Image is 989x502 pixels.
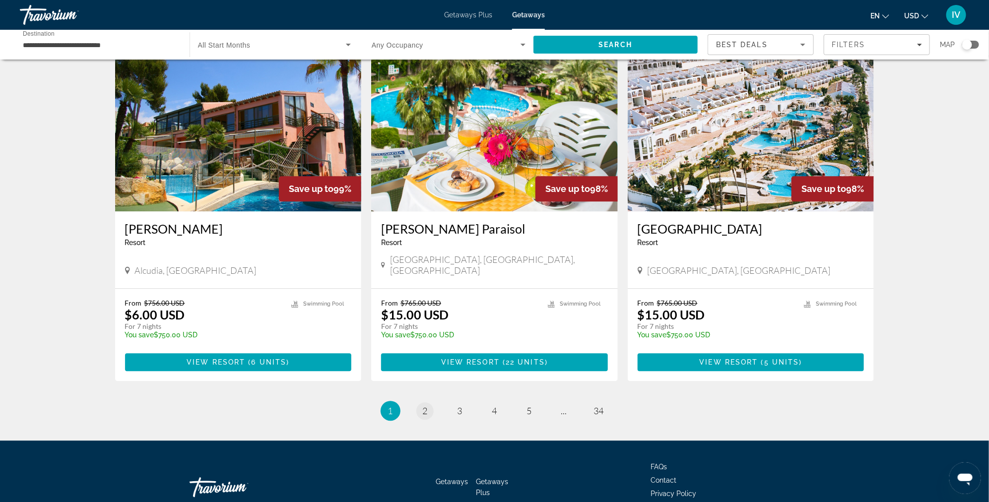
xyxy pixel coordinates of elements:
button: View Resort(6 units) [125,353,352,371]
span: Search [598,41,632,49]
button: User Menu [943,4,969,25]
span: 22 units [506,358,545,366]
span: $756.00 USD [144,299,185,307]
p: $15.00 USD [638,307,705,322]
span: 3 [458,405,462,416]
span: $765.00 USD [400,299,441,307]
span: Swimming Pool [560,301,600,307]
p: For 7 nights [381,322,538,331]
span: Save up to [545,184,590,194]
span: Resort [381,239,402,247]
p: $750.00 USD [638,331,794,339]
span: Filters [832,41,865,49]
a: [PERSON_NAME] [125,221,352,236]
img: Ona Aucanada [115,53,362,211]
p: $6.00 USD [125,307,185,322]
span: All Start Months [198,41,251,49]
span: USD [904,12,919,20]
nav: Pagination [115,401,874,421]
a: Getaways Plus [476,478,508,497]
span: ( ) [500,358,548,366]
div: 99% [279,176,361,201]
button: View Resort(5 units) [638,353,864,371]
span: Save up to [801,184,846,194]
span: ( ) [245,358,289,366]
img: Imperial Park Country Club [628,53,874,211]
span: You save [125,331,154,339]
span: Swimming Pool [303,301,344,307]
span: 5 [527,405,532,416]
button: Filters [824,34,930,55]
a: [PERSON_NAME] Paraisol [381,221,608,236]
span: 6 units [252,358,287,366]
a: View Resort(22 units) [381,353,608,371]
span: Resort [125,239,146,247]
a: FAQs [651,463,667,471]
button: Change currency [904,8,928,23]
a: Getaways [436,478,468,486]
span: 34 [594,405,604,416]
a: Go Home [190,472,289,502]
span: Swimming Pool [816,301,857,307]
span: 2 [423,405,428,416]
p: For 7 nights [638,322,794,331]
span: [GEOGRAPHIC_DATA], [GEOGRAPHIC_DATA] [648,265,831,276]
span: View Resort [187,358,245,366]
span: Resort [638,239,659,247]
span: From [638,299,655,307]
mat-select: Sort by [716,39,805,51]
span: Save up to [289,184,333,194]
span: en [870,12,880,20]
span: 1 [388,405,393,416]
iframe: Кнопка запуска окна обмена сообщениями [949,462,981,494]
button: Search [533,36,698,54]
a: Travorium [20,2,119,28]
span: IV [952,10,961,20]
span: View Resort [700,358,758,366]
span: Best Deals [716,41,768,49]
span: [GEOGRAPHIC_DATA], [GEOGRAPHIC_DATA], [GEOGRAPHIC_DATA] [390,254,608,276]
div: 98% [535,176,618,201]
span: View Resort [441,358,500,366]
input: Select destination [23,39,177,51]
span: ... [561,405,567,416]
p: $750.00 USD [381,331,538,339]
a: Contact [651,476,677,484]
span: $765.00 USD [657,299,698,307]
span: ( ) [758,358,802,366]
span: Destination [23,30,55,37]
a: [GEOGRAPHIC_DATA] [638,221,864,236]
span: Any Occupancy [372,41,423,49]
span: You save [381,331,410,339]
span: 4 [492,405,497,416]
p: $15.00 USD [381,307,449,322]
a: Getaways [512,11,545,19]
span: You save [638,331,667,339]
span: 5 units [764,358,799,366]
a: Privacy Policy [651,490,697,498]
span: From [125,299,142,307]
img: Ona Jardines Paraisol [371,53,618,211]
span: Map [940,38,955,52]
a: Getaways Plus [444,11,492,19]
span: From [381,299,398,307]
span: Alcudia, [GEOGRAPHIC_DATA] [135,265,257,276]
button: Change language [870,8,889,23]
p: $750.00 USD [125,331,282,339]
div: 98% [791,176,874,201]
